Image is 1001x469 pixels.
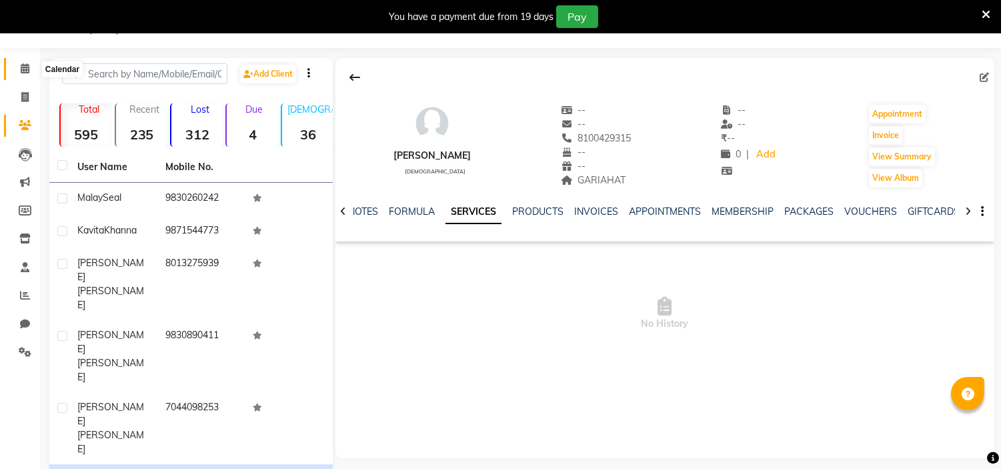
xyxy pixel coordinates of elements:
span: Khanna [104,224,137,236]
a: MEMBERSHIP [712,205,774,217]
p: Total [66,103,112,115]
td: 9830260242 [157,183,245,215]
span: GARIAHAT [561,174,626,186]
input: Search by Name/Mobile/Email/Code [62,63,227,84]
th: User Name [69,152,157,183]
p: Lost [177,103,223,115]
a: FORMULA [389,205,435,217]
span: Kavita [77,224,104,236]
a: Add [754,145,778,164]
p: Due [229,103,278,115]
span: [PERSON_NAME] [77,329,144,355]
a: Add Client [240,65,296,83]
span: No History [335,247,994,380]
span: -- [721,104,746,116]
span: -- [561,146,586,158]
strong: 235 [116,126,167,143]
a: APPOINTMENTS [629,205,701,217]
strong: 312 [171,126,223,143]
span: [DEMOGRAPHIC_DATA] [405,168,465,175]
a: SERVICES [445,200,502,224]
td: 8013275939 [157,248,245,320]
span: | [746,147,749,161]
button: View Summary [869,147,935,166]
a: PACKAGES [784,205,834,217]
a: GIFTCARDS [908,205,960,217]
span: 8100429315 [561,132,632,144]
button: View Album [869,169,922,187]
p: Recent [121,103,167,115]
div: Calendar [42,61,83,77]
a: NOTES [348,205,378,217]
span: 0 [721,148,741,160]
span: [PERSON_NAME] [77,285,144,311]
span: -- [721,118,746,130]
th: Mobile No. [157,152,245,183]
span: [PERSON_NAME] [77,429,144,455]
span: Seal [103,191,121,203]
a: VOUCHERS [844,205,897,217]
td: 9871544773 [157,215,245,248]
span: [PERSON_NAME] [77,401,144,427]
div: [PERSON_NAME] [393,149,471,163]
strong: 36 [282,126,333,143]
span: [PERSON_NAME] [77,257,144,283]
button: Pay [556,5,598,28]
a: PRODUCTS [512,205,564,217]
td: 9830890411 [157,320,245,392]
strong: 595 [61,126,112,143]
span: ₹ [721,132,727,144]
td: 7044098253 [157,392,245,464]
p: [DEMOGRAPHIC_DATA] [287,103,333,115]
span: [PERSON_NAME] [77,357,144,383]
span: Malay [77,191,103,203]
button: Invoice [869,126,902,145]
span: -- [561,104,586,116]
button: Appointment [869,105,926,123]
span: -- [561,160,586,172]
strong: 4 [227,126,278,143]
img: avatar [412,103,452,143]
div: You have a payment due from 19 days [389,10,554,24]
div: Back to Client [341,65,369,90]
span: -- [561,118,586,130]
span: -- [721,132,735,144]
a: INVOICES [574,205,618,217]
